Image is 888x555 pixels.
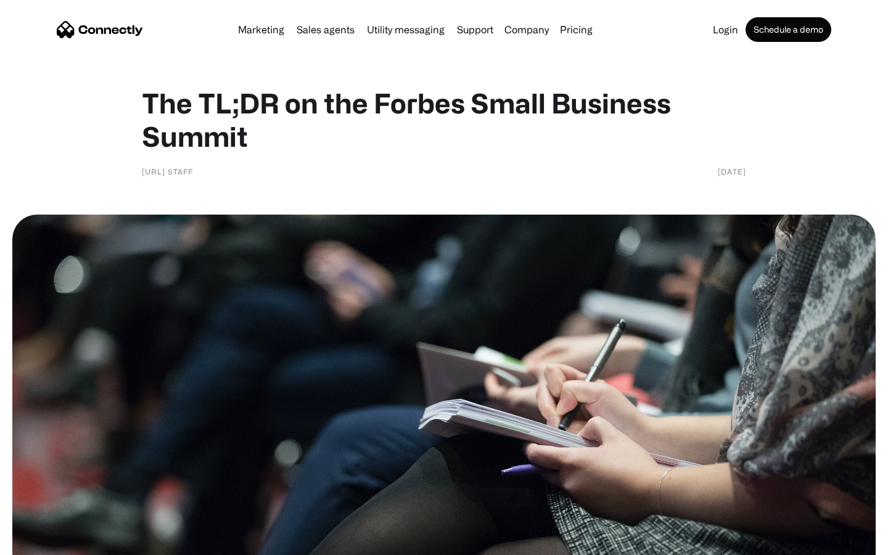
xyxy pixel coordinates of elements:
[746,17,831,42] a: Schedule a demo
[142,165,193,178] div: [URL] Staff
[12,533,74,551] aside: Language selected: English
[233,25,289,35] a: Marketing
[362,25,450,35] a: Utility messaging
[452,25,498,35] a: Support
[708,25,743,35] a: Login
[504,21,549,38] div: Company
[142,86,746,153] h1: The TL;DR on the Forbes Small Business Summit
[718,165,746,178] div: [DATE]
[555,25,598,35] a: Pricing
[292,25,360,35] a: Sales agents
[25,533,74,551] ul: Language list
